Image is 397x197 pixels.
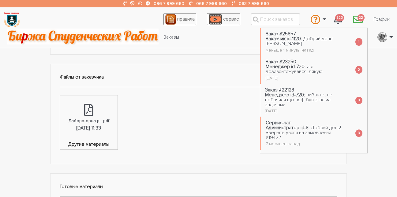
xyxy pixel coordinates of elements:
[265,92,332,108] span: вибачте, не побачили що пдф був зі всіма задачами
[266,31,296,37] strong: Заказ #25857
[348,11,368,28] a: 22
[177,16,195,22] span: правила
[239,1,269,6] a: 063 7 999 660
[348,11,368,28] li: 21
[355,97,363,104] span: 0
[355,129,363,137] span: 3
[154,1,184,6] a: 096 7 999 660
[265,87,294,93] strong: Заказ #22128
[165,14,176,25] img: agreement_icon-feca34a61ba7f3d1581b08bc946b2ec1ccb426f67415f344566775c155b7f62c.png
[60,183,103,190] strong: Готовые материалы
[261,117,350,149] a: Сервис-чат Администратор id-8: Добрий день! Зверніть уваги на замовлення #19422 7 месяцев назад
[163,13,196,25] a: правила
[266,59,296,65] strong: Заказ #23250
[7,29,159,44] img: motto-2ce64da2796df845c65ce8f9480b9c9d679903764b3ca6da4b6de107518df0fe.gif
[60,74,104,80] strong: Файлы от заказчика
[209,14,222,25] img: play_icon-49f7f135c9dc9a03216cfdbccbe1e3994649169d890fb554cedf0eac35a01ba8.png
[335,14,344,22] span: 820
[378,32,387,42] img: CCB73B9F-136B-4597-9AD1-5B13BC2F2FD9.jpeg
[266,64,323,75] span: а є дозавантажувався, дякую
[358,14,365,22] span: 22
[3,11,20,28] img: logo-135dea9cf721667cc4ddb0c1795e3ba8b7f362e3d0c04e2cc90b931989920324.png
[266,76,345,80] div: [DATE]
[266,36,333,47] span: Добрий день! [PERSON_NAME]
[196,1,227,6] a: 066 7 999 660
[60,95,118,141] a: Лабораторна р....pdf[DATE] 11:33
[329,11,347,28] li: 819
[68,117,109,124] div: Лабораторна р....pdf
[251,13,300,25] input: Поиск заказов
[266,120,291,126] strong: Сервис-чат
[261,28,350,56] a: Заказ #25857 Заказчик id-1120: Добрий день! [PERSON_NAME] меньше 1 минуты назад
[266,48,345,52] div: меньше 1 минуты назад
[266,125,341,141] span: Добрий день! Зверніть уваги на замовлення #19422
[355,38,363,46] span: 1
[369,14,395,25] a: График
[266,125,310,131] strong: Администратор id-8:
[60,141,118,149] span: Другие материалы
[159,31,184,43] a: Заказы
[329,11,347,28] a: 820
[207,13,240,25] a: сервис
[265,153,295,159] strong: Заказ #21006
[76,124,101,132] div: [DATE] 11:33
[223,16,239,22] span: сервис
[266,36,302,42] strong: Заказчик id-1120:
[260,150,325,173] a: Заказ #21006
[265,109,345,113] div: [DATE]
[265,92,305,98] strong: Менеджер id-720:
[266,64,306,70] strong: Менеджер id-720:
[355,66,363,74] span: 2
[261,56,350,84] a: Заказ #23250 Менеджер id-720: а є дозавантажувався, дякую [DATE]
[266,142,345,146] div: 7 месяцев назад
[260,84,350,117] a: Заказ #22128 Менеджер id-720: вибачте, не побачили що пдф був зі всіма задачами [DATE]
